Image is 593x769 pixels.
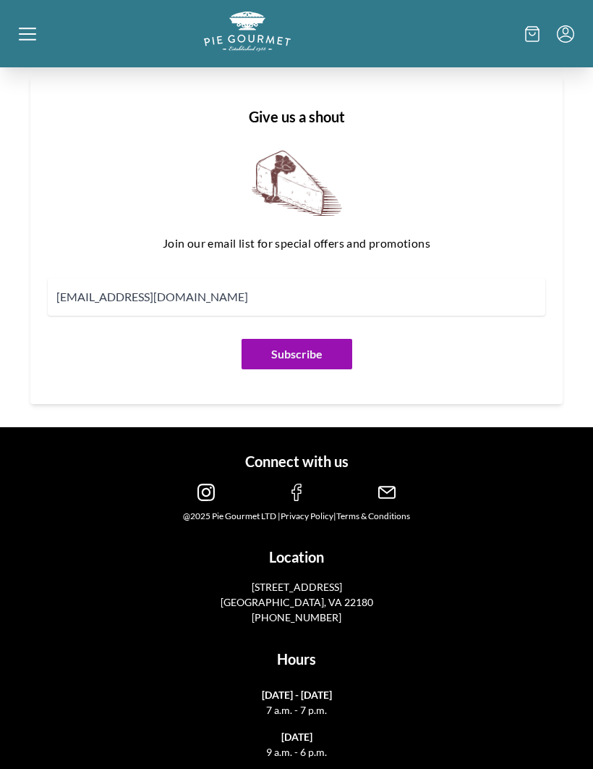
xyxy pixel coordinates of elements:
img: newsletter [252,151,342,216]
img: facebook [288,484,305,501]
span: 9 a.m. - 6 p.m. [30,744,563,760]
a: Terms & Conditions [336,510,410,521]
a: [STREET_ADDRESS][GEOGRAPHIC_DATA], VA 22180 [161,579,432,610]
a: email [378,489,396,503]
div: @2025 Pie Gourmet LTD | | [25,510,568,523]
p: [GEOGRAPHIC_DATA], VA 22180 [161,594,432,610]
input: Email [48,278,545,316]
img: instagram [197,484,215,501]
img: logo [204,12,291,51]
a: facebook [288,489,305,503]
a: Privacy Policy [281,510,333,521]
h1: Give us a shout [36,106,557,127]
h1: Hours [25,648,568,670]
h1: Connect with us [25,450,568,472]
span: [DATE] - [DATE] [30,687,563,702]
img: email [378,484,396,501]
button: Subscribe [242,339,352,369]
h1: Location [25,546,568,568]
span: [DATE] [30,729,563,744]
a: [PHONE_NUMBER] [252,611,341,623]
p: Join our email list for special offers and promotions [48,232,545,255]
button: Menu [557,25,574,43]
a: Logo [204,40,291,54]
span: 7 a.m. - 7 p.m. [30,702,563,718]
p: [STREET_ADDRESS] [161,579,432,594]
a: instagram [197,489,215,503]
